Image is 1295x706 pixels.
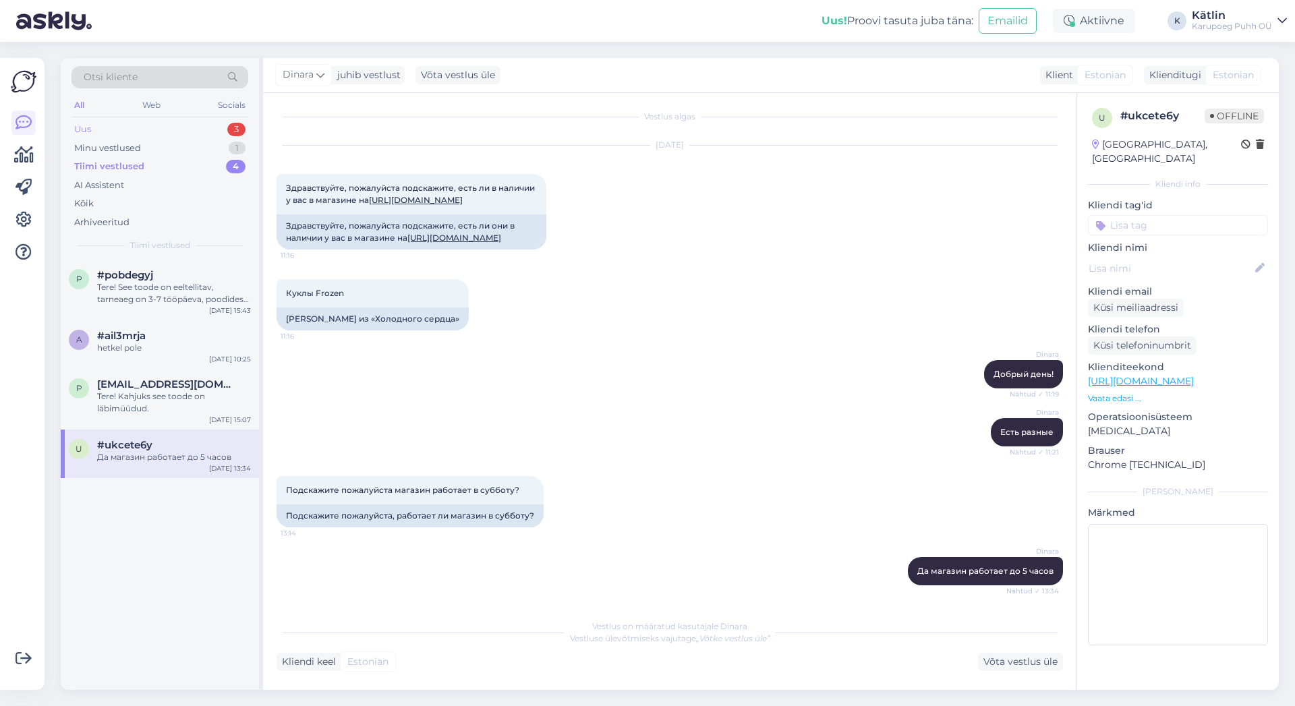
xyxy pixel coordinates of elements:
p: Kliendi nimi [1088,241,1268,255]
div: All [71,96,87,114]
span: 11:16 [281,250,331,260]
div: Tiimi vestlused [74,160,144,173]
div: Vestlus algas [277,111,1063,123]
span: Vestlus on määratud kasutajale Dinara [592,621,747,631]
span: Есть разные [1000,427,1054,437]
div: [DATE] [277,139,1063,151]
span: Tiimi vestlused [130,239,190,252]
p: Chrome [TECHNICAL_ID] [1088,458,1268,472]
div: Võta vestlus üle [415,66,500,84]
div: [DATE] 10:25 [209,354,251,364]
span: p [76,274,82,284]
div: Socials [215,96,248,114]
div: [DATE] 13:34 [209,463,251,473]
button: Emailid [979,8,1037,34]
div: [DATE] 15:43 [209,305,251,316]
span: Куклы Frozen [286,288,344,298]
p: Brauser [1088,444,1268,458]
a: [URL][DOMAIN_NAME] [407,233,501,243]
div: 4 [226,160,246,173]
div: juhib vestlust [332,68,401,82]
div: Да магазин работает до 5 часов [97,451,251,463]
span: Подскажите пожалуйста магазин работает в субботу? [286,485,519,495]
div: K [1168,11,1186,30]
div: Aktiivne [1053,9,1135,33]
div: [PERSON_NAME] [1088,486,1268,498]
span: u [1099,113,1105,123]
div: Tere! Kahjuks see toode on läbimüüdud. [97,390,251,415]
span: a [76,334,82,345]
div: Küsi meiliaadressi [1088,299,1184,317]
span: Otsi kliente [84,70,138,84]
div: [GEOGRAPHIC_DATA], [GEOGRAPHIC_DATA] [1092,138,1241,166]
a: [URL][DOMAIN_NAME] [1088,375,1194,387]
div: 1 [229,142,246,155]
p: Kliendi email [1088,285,1268,299]
span: #ukcete6y [97,439,152,451]
div: Kõik [74,197,94,210]
div: Подскажите пожалуйста, работает ли магазин в субботу? [277,504,544,527]
p: Märkmed [1088,506,1268,520]
span: Dinara [1008,407,1059,417]
p: Klienditeekond [1088,360,1268,374]
div: hetkel pole [97,342,251,354]
i: „Võtke vestlus üle” [696,633,770,643]
span: Здравствуйте, пожалуйста подскажите, есть ли в наличии у вас в магазине на [286,183,537,205]
p: [MEDICAL_DATA] [1088,424,1268,438]
div: Proovi tasuta juba täna: [822,13,973,29]
b: Uus! [822,14,847,27]
div: Здравствуйте, пожалуйста подскажите, есть ли они в наличии у вас в магазине на [277,214,546,249]
div: Kliendi info [1088,178,1268,190]
p: Kliendi telefon [1088,322,1268,336]
p: Operatsioonisüsteem [1088,410,1268,424]
div: Võta vestlus üle [978,653,1063,671]
div: Klient [1040,68,1073,82]
img: Askly Logo [11,69,36,94]
div: Minu vestlused [74,142,141,155]
div: Klienditugi [1144,68,1201,82]
span: pbogdanov1988@gmail.com [97,378,237,390]
a: KätlinKarupoeg Puhh OÜ [1192,10,1287,32]
div: [DATE] 15:07 [209,415,251,425]
span: Nähtud ✓ 13:34 [1006,586,1059,596]
div: 3 [227,123,246,136]
span: Estonian [1213,68,1254,82]
span: Nähtud ✓ 11:19 [1008,389,1059,399]
span: Nähtud ✓ 11:21 [1008,447,1059,457]
div: AI Assistent [74,179,124,192]
div: Web [140,96,163,114]
span: Добрый день! [994,369,1054,379]
div: Kliendi keel [277,655,336,669]
span: 13:14 [281,528,331,538]
p: Vaata edasi ... [1088,392,1268,405]
span: Да магазин работает до 5 часов [917,566,1054,576]
div: Uus [74,123,91,136]
span: Estonian [347,655,388,669]
span: #pobdegyj [97,269,153,281]
span: Dinara [1008,546,1059,556]
span: p [76,383,82,393]
span: Dinara [1008,349,1059,359]
div: Arhiveeritud [74,216,129,229]
a: [URL][DOMAIN_NAME] [369,195,463,205]
span: #ail3mrja [97,330,146,342]
div: Küsi telefoninumbrit [1088,336,1197,355]
div: Karupoeg Puhh OÜ [1192,21,1272,32]
input: Lisa nimi [1089,261,1253,276]
span: Vestluse ülevõtmiseks vajutage [570,633,770,643]
input: Lisa tag [1088,215,1268,235]
div: Tere! See toode on eeltellitav, tarneaeg on 3-7 tööpäeva, poodides kohapeal seda pole. [97,281,251,305]
div: Kätlin [1192,10,1272,21]
p: Kliendi tag'id [1088,198,1268,212]
span: 11:16 [281,331,331,341]
div: [PERSON_NAME] из «Холодного сердца» [277,307,469,330]
span: Dinara [283,67,314,82]
div: # ukcete6y [1120,108,1205,124]
span: u [76,444,82,454]
span: Estonian [1085,68,1126,82]
span: Offline [1205,109,1264,123]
